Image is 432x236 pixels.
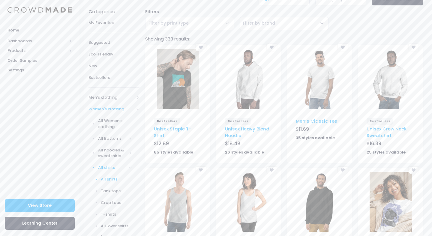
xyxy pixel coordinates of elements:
[296,126,343,134] div: $
[28,202,52,208] span: View Store
[88,49,139,60] a: Eco-Friendly
[7,7,72,13] img: Logo
[101,200,132,206] span: Crop tops
[88,37,139,49] a: Suggested
[88,72,139,84] a: Bestsellers
[81,209,139,220] a: T-shirts
[88,20,139,26] span: My Favorites
[154,126,191,139] a: Unisex Staple T-Shirt
[370,140,381,147] span: 16.39
[225,140,272,148] div: $
[299,126,309,133] span: 11.69
[88,75,139,81] span: Bestsellers
[157,140,169,147] span: 12.89
[142,36,426,42] div: Showing 333 results:
[88,60,139,72] a: New
[142,8,426,15] div: Filters
[367,140,414,148] div: $
[98,136,127,142] span: All Bottoms
[154,140,201,148] div: $
[88,94,134,100] span: Men's clothing
[148,20,189,26] span: Filter by print type
[88,63,139,69] span: New
[154,118,180,124] span: Bestsellers
[5,199,75,212] a: View Store
[7,58,72,64] span: Order Samples
[98,147,127,159] span: All hoodies & sweatshirts
[145,17,234,30] span: Filter by print type
[7,48,67,54] span: Products
[296,118,337,124] a: Men’s Classic Tee
[228,140,241,147] span: 18.48
[225,126,269,139] a: Unisex Heavy Blend Hoodie
[7,38,67,44] span: Dashboards
[98,165,127,171] span: All shirts
[81,174,139,185] a: All shirts
[367,118,393,124] span: Bestsellers
[367,126,406,139] a: Unisex Crew Neck Sweatshirt
[88,40,139,46] span: Suggested
[101,223,132,229] span: All-over shirts
[88,17,139,29] a: My Favorites
[88,5,139,15] div: Categories
[81,115,139,133] a: All Women's clothing
[101,211,132,217] span: T-shirts
[240,17,328,30] span: Filter by brand
[367,149,406,155] strong: 25 styles available
[154,149,193,155] strong: 85 styles available
[101,188,132,194] span: Tank tops
[5,217,75,230] a: Learning Center
[81,220,139,232] a: All-over shirts
[101,176,132,182] span: All shirts
[22,220,58,226] span: Learning Center
[81,185,139,197] a: Tank tops
[225,118,251,124] span: Bestsellers
[225,149,264,155] strong: 26 styles available
[7,27,72,33] span: Home
[98,118,132,130] span: All Women's clothing
[81,197,139,209] a: Crop tops
[88,106,134,112] span: Women's clothing
[243,20,275,26] span: Filter by brand
[296,135,335,141] strong: 35 styles available
[7,67,72,73] span: Settings
[88,51,139,57] span: Eco-Friendly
